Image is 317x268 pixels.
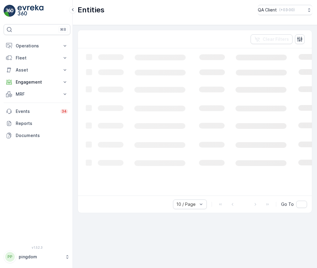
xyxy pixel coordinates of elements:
p: pingdom [19,254,62,260]
button: Operations [4,40,70,52]
div: PP [5,252,15,262]
p: Fleet [16,55,58,61]
a: Reports [4,117,70,129]
p: Entities [78,5,104,15]
button: Asset [4,64,70,76]
button: QA Client(+03:00) [258,5,312,15]
img: logo_light-DOdMpM7g.png [18,5,43,17]
button: Clear Filters [251,34,293,44]
button: Fleet [4,52,70,64]
p: MRF [16,91,58,97]
p: Documents [16,132,68,139]
p: Asset [16,67,58,73]
p: Clear Filters [263,36,289,42]
button: Engagement [4,76,70,88]
p: Reports [16,120,68,126]
p: 34 [62,109,67,114]
a: Documents [4,129,70,142]
p: QA Client [258,7,277,13]
a: Events34 [4,105,70,117]
button: MRF [4,88,70,100]
p: Engagement [16,79,58,85]
p: ⌘B [60,27,66,32]
img: logo [4,5,16,17]
p: Events [16,108,57,114]
p: ( +03:00 ) [279,8,295,12]
p: Operations [16,43,58,49]
button: PPpingdom [4,250,70,263]
span: v 1.52.3 [4,246,70,249]
span: Go To [281,201,294,207]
